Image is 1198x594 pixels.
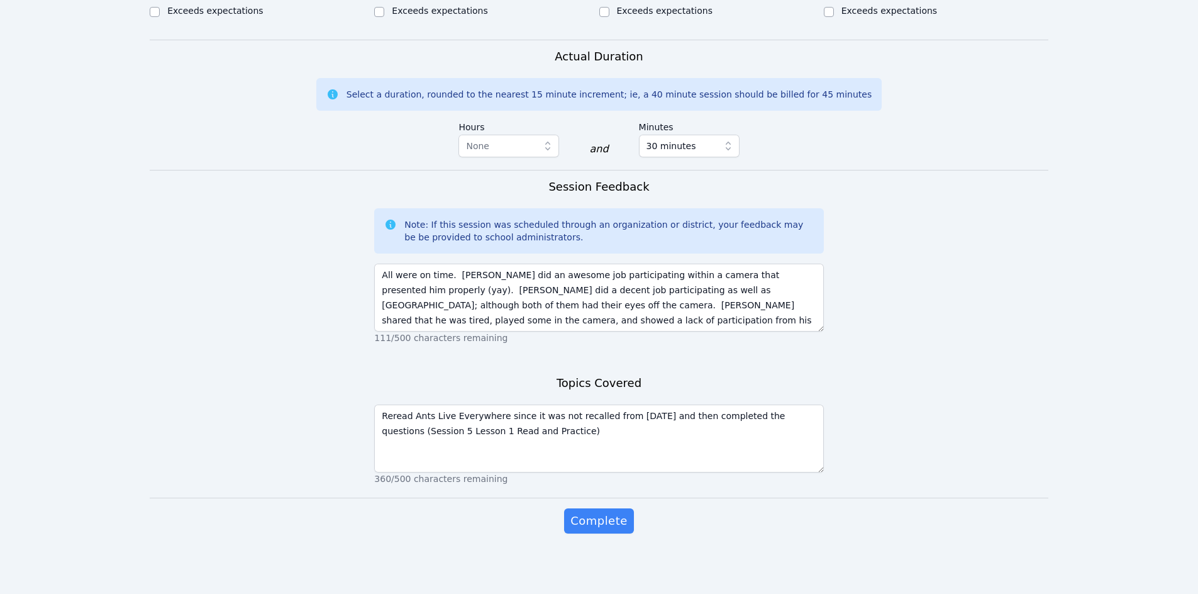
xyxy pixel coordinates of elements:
[555,48,643,65] h3: Actual Duration
[570,512,627,530] span: Complete
[589,142,608,157] div: and
[458,116,559,135] label: Hours
[557,374,641,392] h3: Topics Covered
[841,6,937,16] label: Exceeds expectations
[374,264,823,332] textarea: All were on time. [PERSON_NAME] did an awesome job participating within a camera that presented h...
[392,6,487,16] label: Exceeds expectations
[167,6,263,16] label: Exceeds expectations
[639,116,740,135] label: Minutes
[639,135,740,157] button: 30 minutes
[548,178,649,196] h3: Session Feedback
[404,218,813,244] div: Note: If this session was scheduled through an organization or district, your feedback may be be ...
[458,135,559,157] button: None
[564,508,633,534] button: Complete
[374,473,823,485] p: 360/500 characters remaining
[466,141,489,151] span: None
[374,332,823,344] p: 111/500 characters remaining
[374,405,823,473] textarea: Reread Ants Live Everywhere since it was not recalled from [DATE] and then completed the question...
[646,138,696,154] span: 30 minutes
[347,88,872,101] div: Select a duration, rounded to the nearest 15 minute increment; ie, a 40 minute session should be ...
[617,6,713,16] label: Exceeds expectations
